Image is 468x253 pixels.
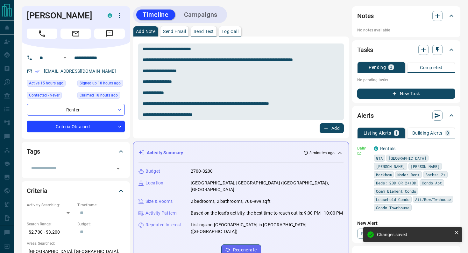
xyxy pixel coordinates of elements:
p: Listing Alerts [364,131,391,135]
p: Size & Rooms [145,198,173,205]
span: Signed up 18 hours ago [80,80,121,86]
button: Campaigns [178,10,224,20]
p: Completed [420,65,443,70]
p: Send Email [163,29,186,34]
p: Add Note [136,29,155,34]
a: Property [357,229,390,239]
div: condos.ca [374,146,378,151]
span: Contacted - Never [29,92,60,98]
p: Send Text [194,29,214,34]
p: Location [145,180,163,186]
p: Listings on [GEOGRAPHIC_DATA] in [GEOGRAPHIC_DATA] ([GEOGRAPHIC_DATA]) [191,222,344,235]
span: Beds: 2BD OR 2+1BD [376,180,416,186]
span: Leasehold Condo [376,196,409,203]
h2: Criteria [27,186,47,196]
p: [GEOGRAPHIC_DATA], [GEOGRAPHIC_DATA] ([GEOGRAPHIC_DATA]), [GEOGRAPHIC_DATA] [191,180,344,193]
span: GTA [376,155,383,161]
p: Budget [145,168,160,175]
svg: Email [357,151,362,156]
p: 1 [395,131,398,135]
p: Daily [357,145,370,151]
div: Thu Aug 14 2025 [27,80,74,89]
p: Repeated Interest [145,222,181,228]
p: Search Range: [27,221,74,227]
span: [PERSON_NAME] [411,163,440,170]
div: Notes [357,8,455,23]
p: 2 bedrooms, 2 bathrooms, 700-999 sqft [191,198,271,205]
div: Criteria [27,183,125,198]
div: Alerts [357,108,455,123]
h2: Notes [357,11,374,21]
p: Pending [369,65,386,70]
h2: Alerts [357,110,374,121]
span: [GEOGRAPHIC_DATA] [388,155,426,161]
span: Baths: 2+ [425,171,445,178]
p: $2,700 - $3,200 [27,227,74,237]
span: Message [94,29,125,39]
span: Markham [376,171,392,178]
span: Comm Element Condo [376,188,416,194]
a: [EMAIL_ADDRESS][DOMAIN_NAME] [44,69,116,74]
svg: Email Verified [35,69,39,74]
div: Thu Aug 14 2025 [77,92,125,101]
div: Activity Summary3 minutes ago [138,147,344,159]
div: Renter [27,104,125,116]
p: 0 [446,131,449,135]
div: Criteria Obtained [27,121,125,132]
div: Thu Aug 14 2025 [77,80,125,89]
span: Mode: Rent [397,171,420,178]
p: Based on the lead's activity, the best time to reach out is: 9:00 PM - 10:00 PM [191,210,343,216]
p: No notes available [357,27,455,33]
p: Activity Pattern [145,210,177,216]
a: Rentals [380,146,395,151]
h1: [PERSON_NAME] [27,10,98,21]
p: Activity Summary [147,150,183,156]
p: Timeframe: [77,202,125,208]
div: Changes saved [377,232,451,237]
span: [PERSON_NAME] [376,163,405,170]
p: Areas Searched: [27,241,125,246]
button: Add [320,123,344,133]
span: Claimed 18 hours ago [80,92,118,98]
span: Active 15 hours ago [29,80,63,86]
p: Building Alerts [412,131,443,135]
p: No pending tasks [357,75,455,85]
p: 3 minutes ago [309,150,335,156]
span: Email [60,29,91,39]
div: condos.ca [108,13,112,18]
p: 2700-3200 [191,168,213,175]
p: 0 [390,65,392,70]
p: New Alert: [357,220,455,227]
h2: Tags [27,146,40,156]
span: Call [27,29,57,39]
span: Condo Apt [422,180,442,186]
button: Timeline [136,10,175,20]
div: Tags [27,144,125,159]
button: Open [61,54,69,62]
span: Att/Row/Twnhouse [415,196,451,203]
h2: Tasks [357,45,373,55]
div: Tasks [357,42,455,57]
button: New Task [357,89,455,99]
span: Condo Townhouse [376,204,409,211]
p: Actively Searching: [27,202,74,208]
p: Budget: [77,221,125,227]
p: Log Call [222,29,238,34]
button: Open [114,164,123,173]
